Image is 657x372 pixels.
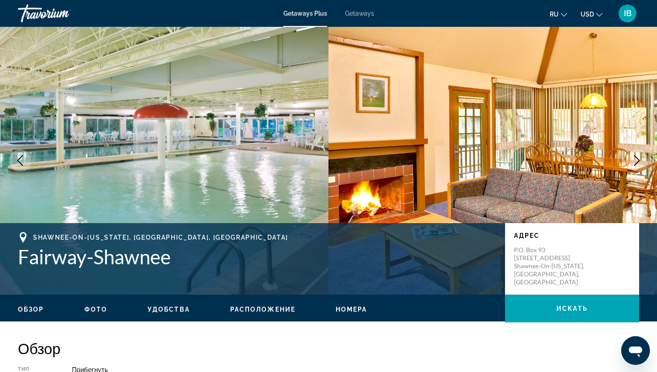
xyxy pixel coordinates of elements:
[9,149,31,172] button: Previous image
[84,306,107,313] span: Фото
[624,9,632,18] span: IB
[626,149,648,172] button: Next image
[345,10,374,17] a: Getaways
[514,232,630,239] p: Адрес
[336,305,367,313] button: Номера
[283,10,327,17] a: Getaways Plus
[616,4,639,23] button: User Menu
[230,305,295,313] button: Расположение
[581,8,602,21] button: Change currency
[18,306,44,313] span: Обзор
[581,11,594,18] span: USD
[84,305,107,313] button: Фото
[18,245,496,268] h1: Fairway-Shawnee
[550,8,567,21] button: Change language
[18,2,107,25] a: Travorium
[556,305,588,312] span: искать
[33,234,288,241] span: Shawnee-On-[US_STATE], [GEOGRAPHIC_DATA], [GEOGRAPHIC_DATA]
[18,305,44,313] button: Обзор
[18,339,639,357] h2: Обзор
[336,306,367,313] span: Номера
[550,11,559,18] span: ru
[505,295,639,322] button: искать
[621,336,650,365] iframe: Кнопка для запуску вікна повідомлень
[514,246,585,286] p: P.O. Box 93 [STREET_ADDRESS] Shawnee-On-[US_STATE], [GEOGRAPHIC_DATA], [GEOGRAPHIC_DATA]
[147,305,190,313] button: Удобства
[230,306,295,313] span: Расположение
[147,306,190,313] span: Удобства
